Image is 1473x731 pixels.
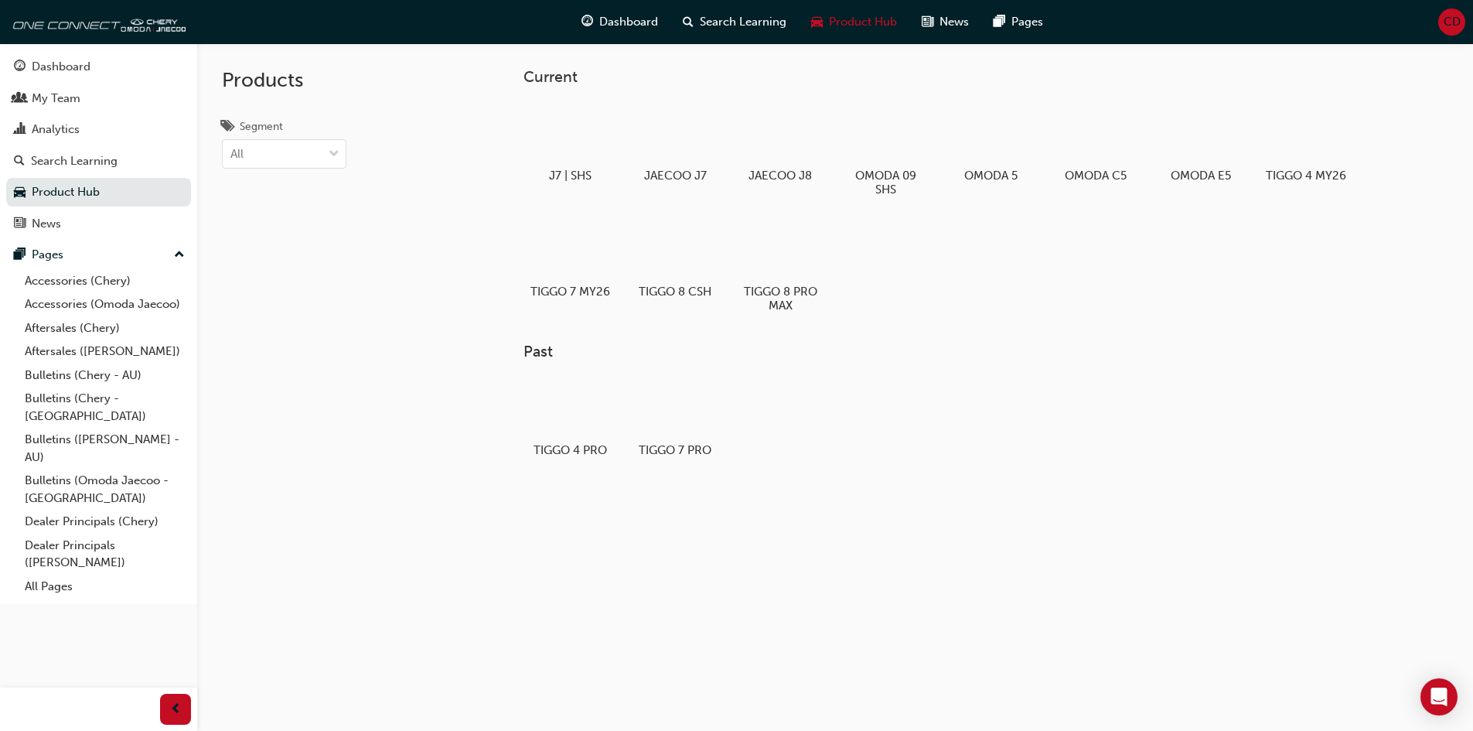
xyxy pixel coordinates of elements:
[19,428,191,469] a: Bulletins ([PERSON_NAME] - AU)
[6,53,191,81] a: Dashboard
[230,145,244,163] div: All
[523,214,616,304] a: TIGGO 7 MY26
[635,285,716,299] h5: TIGGO 8 CSH
[14,60,26,74] span: guage-icon
[569,6,670,38] a: guage-iconDashboard
[1055,169,1137,183] h5: OMODA C5
[1161,169,1242,183] h5: OMODA E5
[629,374,721,463] a: TIGGO 7 PRO
[6,84,191,113] a: My Team
[734,214,827,318] a: TIGGO 8 PRO MAX
[635,443,716,457] h5: TIGGO 7 PRO
[6,210,191,238] a: News
[922,12,933,32] span: news-icon
[629,214,721,304] a: TIGGO 8 CSH
[19,364,191,388] a: Bulletins (Chery - AU)
[32,215,61,233] div: News
[6,178,191,207] a: Product Hub
[799,6,909,38] a: car-iconProduct Hub
[222,68,346,93] h2: Products
[14,248,26,262] span: pages-icon
[629,98,721,188] a: JAECOO J7
[14,92,26,106] span: people-icon
[635,169,716,183] h5: JAECOO J7
[981,6,1055,38] a: pages-iconPages
[939,13,969,31] span: News
[1260,98,1352,188] a: TIGGO 4 MY26
[19,510,191,534] a: Dealer Principals (Chery)
[329,145,339,165] span: down-icon
[944,98,1037,188] a: OMODA 5
[32,58,90,76] div: Dashboard
[839,98,932,202] a: OMODA 09 SHS
[8,6,186,37] img: oneconnect
[523,98,616,188] a: J7 | SHS
[19,292,191,316] a: Accessories (Omoda Jaecoo)
[599,13,658,31] span: Dashboard
[32,121,80,138] div: Analytics
[811,12,823,32] span: car-icon
[19,269,191,293] a: Accessories (Chery)
[1011,13,1043,31] span: Pages
[14,186,26,200] span: car-icon
[530,443,611,457] h5: TIGGO 4 PRO
[222,121,234,135] span: tags-icon
[6,241,191,269] button: Pages
[14,123,26,137] span: chart-icon
[1049,98,1142,188] a: OMODA C5
[909,6,981,38] a: news-iconNews
[670,6,799,38] a: search-iconSearch Learning
[19,469,191,510] a: Bulletins (Omoda Jaecoo - [GEOGRAPHIC_DATA])
[174,245,185,265] span: up-icon
[740,285,821,313] h5: TIGGO 8 PRO MAX
[19,316,191,340] a: Aftersales (Chery)
[740,169,821,183] h5: JAECOO J8
[1420,678,1458,716] div: Open Intercom Messenger
[683,12,694,32] span: search-icon
[19,575,191,599] a: All Pages
[32,90,80,108] div: My Team
[170,700,182,719] span: prev-icon
[14,155,25,169] span: search-icon
[523,68,1402,86] h3: Current
[6,147,191,176] a: Search Learning
[845,169,926,196] h5: OMODA 09 SHS
[734,98,827,188] a: JAECOO J8
[19,534,191,575] a: Dealer Principals ([PERSON_NAME])
[19,340,191,364] a: Aftersales ([PERSON_NAME])
[1154,98,1247,188] a: OMODA E5
[240,119,283,135] div: Segment
[1444,13,1461,31] span: CD
[6,50,191,241] button: DashboardMy TeamAnalyticsSearch LearningProduct HubNews
[829,13,897,31] span: Product Hub
[1438,9,1465,36] button: CD
[700,13,786,31] span: Search Learning
[581,12,593,32] span: guage-icon
[530,285,611,299] h5: TIGGO 7 MY26
[6,115,191,144] a: Analytics
[994,12,1005,32] span: pages-icon
[530,169,611,183] h5: J7 | SHS
[31,152,118,170] div: Search Learning
[523,343,1402,360] h3: Past
[32,246,63,264] div: Pages
[950,169,1031,183] h5: OMODA 5
[19,387,191,428] a: Bulletins (Chery - [GEOGRAPHIC_DATA])
[1266,169,1347,183] h5: TIGGO 4 MY26
[523,374,616,463] a: TIGGO 4 PRO
[14,217,26,231] span: news-icon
